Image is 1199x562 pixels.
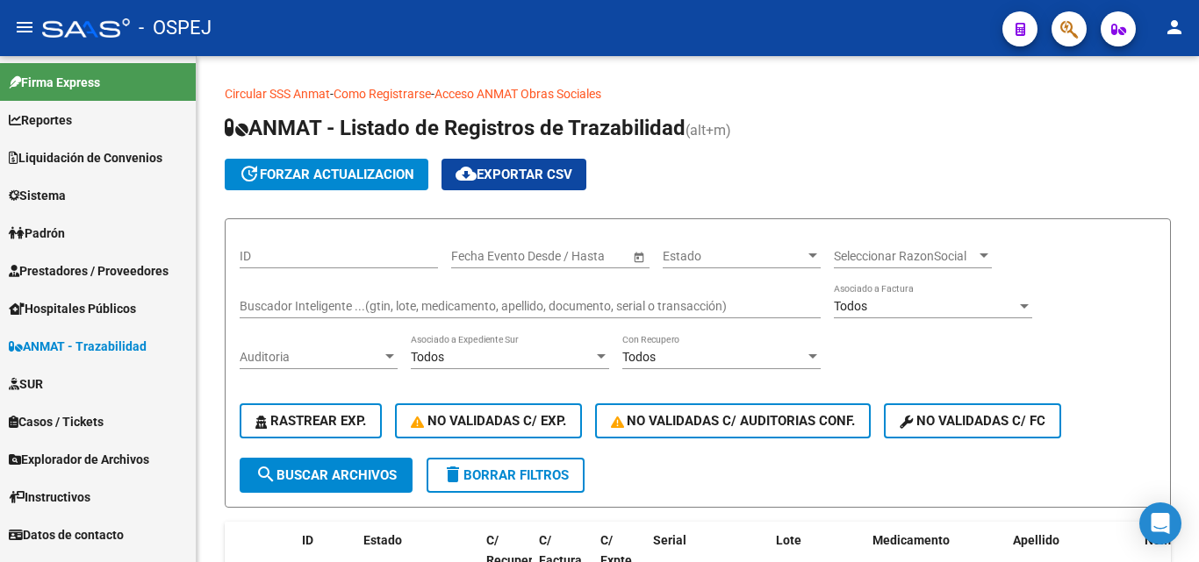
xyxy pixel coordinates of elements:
[1139,502,1181,544] div: Open Intercom Messenger
[139,9,212,47] span: - OSPEJ
[834,299,867,313] span: Todos
[1164,17,1185,38] mat-icon: person
[239,167,414,182] span: forzar actualizacion
[9,374,43,394] span: SUR
[225,84,1171,103] p: - -
[9,110,72,130] span: Reportes
[9,337,147,356] span: ANMAT - Trazabilidad
[9,487,90,507] span: Instructivos
[601,87,755,101] a: Documentacion trazabilidad
[395,403,582,438] button: No Validadas c/ Exp.
[595,403,872,438] button: No Validadas c/ Auditorias Conf.
[629,247,648,266] button: Open calendar
[9,525,124,544] span: Datos de contacto
[653,533,686,547] span: Serial
[411,350,444,364] span: Todos
[411,413,566,429] span: No Validadas c/ Exp.
[9,412,104,431] span: Casos / Tickets
[240,350,382,365] span: Auditoria
[239,163,260,184] mat-icon: update
[9,224,65,243] span: Padrón
[611,413,856,429] span: No Validadas c/ Auditorias Conf.
[255,467,397,483] span: Buscar Archivos
[456,163,477,184] mat-icon: cloud_download
[451,249,506,264] input: Start date
[225,159,428,190] button: forzar actualizacion
[900,413,1045,429] span: No validadas c/ FC
[9,299,136,318] span: Hospitales Públicos
[255,413,366,429] span: Rastrear Exp.
[225,116,686,140] span: ANMAT - Listado de Registros de Trazabilidad
[9,186,66,205] span: Sistema
[663,249,805,264] span: Estado
[9,450,149,469] span: Explorador de Archivos
[14,17,35,38] mat-icon: menu
[442,159,586,190] button: Exportar CSV
[302,533,313,547] span: ID
[776,533,801,547] span: Lote
[255,464,276,485] mat-icon: search
[9,73,100,92] span: Firma Express
[884,403,1061,438] button: No validadas c/ FC
[9,261,169,281] span: Prestadores / Proveedores
[521,249,607,264] input: End date
[442,464,463,485] mat-icon: delete
[1013,533,1059,547] span: Apellido
[363,533,402,547] span: Estado
[686,122,731,139] span: (alt+m)
[225,87,330,101] a: Circular SSS Anmat
[334,87,431,101] a: Como Registrarse
[442,467,569,483] span: Borrar Filtros
[427,458,585,493] button: Borrar Filtros
[434,87,601,101] a: Acceso ANMAT Obras Sociales
[834,249,976,264] span: Seleccionar RazonSocial
[240,403,382,438] button: Rastrear Exp.
[872,533,950,547] span: Medicamento
[622,350,656,364] span: Todos
[240,458,413,493] button: Buscar Archivos
[456,167,572,182] span: Exportar CSV
[9,148,162,167] span: Liquidación de Convenios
